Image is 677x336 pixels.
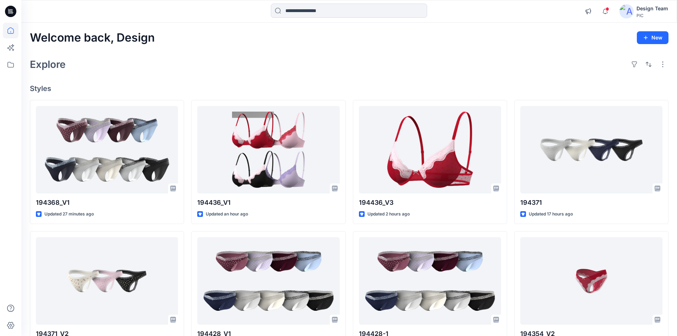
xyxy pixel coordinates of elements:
[36,106,178,194] a: 194368_V1
[206,210,248,218] p: Updated an hour ago
[636,4,668,13] div: Design Team
[44,210,94,218] p: Updated 27 minutes ago
[36,198,178,208] p: 194368_V1
[637,31,668,44] button: New
[529,210,573,218] p: Updated 17 hours ago
[197,106,339,194] a: 194436_V1
[359,237,501,325] a: 194428-1
[197,237,339,325] a: 194428_V1
[520,237,662,325] a: 194354_V2
[359,198,501,208] p: 194436_V3
[359,106,501,194] a: 194436_V3
[520,106,662,194] a: 194371
[30,59,66,70] h2: Explore
[636,13,668,18] div: PIC
[520,198,662,208] p: 194371
[36,237,178,325] a: 194371_V2
[619,4,634,18] img: avatar
[30,84,668,93] h4: Styles
[367,210,410,218] p: Updated 2 hours ago
[197,198,339,208] p: 194436_V1
[30,31,155,44] h2: Welcome back, Design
